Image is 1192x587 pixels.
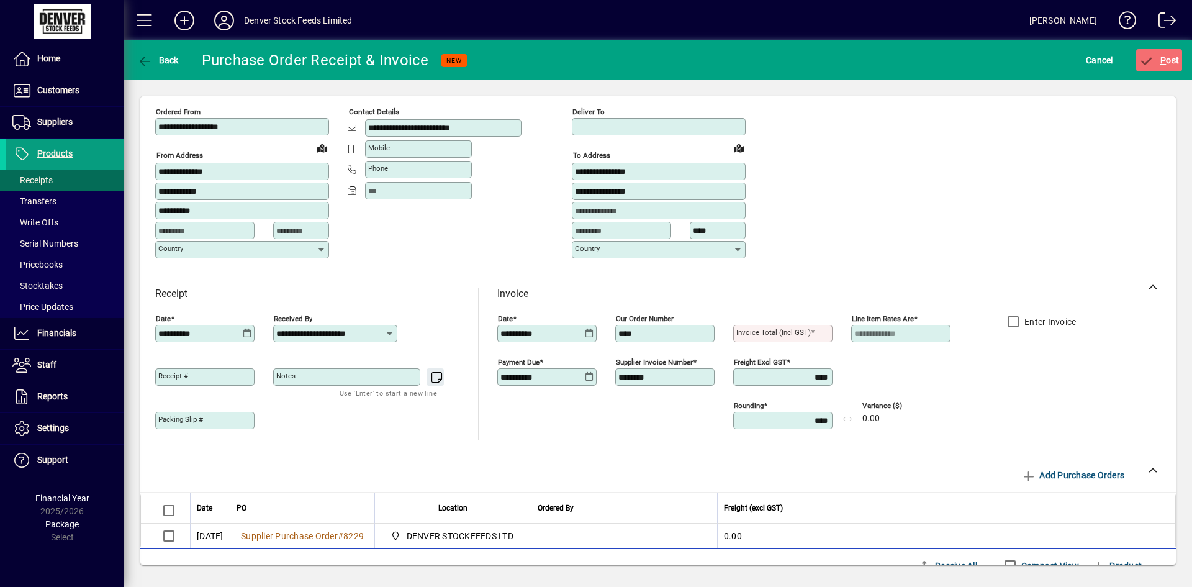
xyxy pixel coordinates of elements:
mat-label: Supplier invoice number [616,358,693,366]
span: Financials [37,328,76,338]
span: DENVER STOCKFEEDS LTD [407,530,513,542]
label: Enter Invoice [1022,316,1076,328]
span: Receive All [917,556,977,576]
div: [PERSON_NAME] [1029,11,1097,30]
button: Profile [204,9,244,32]
a: Logout [1149,2,1176,43]
div: Purchase Order Receipt & Invoice [202,50,429,70]
span: Serial Numbers [12,239,78,248]
span: Write Offs [12,217,58,227]
span: Add Purchase Orders [1021,465,1124,485]
button: Add [165,9,204,32]
mat-label: Invoice Total (incl GST) [736,328,811,337]
span: 0.00 [862,414,880,424]
a: View on map [312,138,332,158]
a: View on map [729,138,749,158]
mat-label: Mobile [368,143,390,152]
span: Product [1091,556,1142,576]
div: PO [237,501,368,515]
mat-label: Ordered from [156,107,201,116]
span: Pricebooks [12,260,63,270]
a: Supplier Purchase Order#8229 [237,529,368,543]
mat-label: Phone [368,164,388,173]
span: Freight (excl GST) [724,501,783,515]
mat-label: Notes [276,371,296,380]
mat-label: Payment due [498,358,540,366]
span: Support [37,455,68,465]
td: [DATE] [190,524,230,548]
button: Product [1085,555,1148,577]
a: Home [6,43,124,75]
span: Cancel [1086,50,1113,70]
span: Customers [37,85,79,95]
div: Freight (excl GST) [724,501,1160,515]
a: Settings [6,413,124,444]
span: Home [37,53,60,63]
span: # [338,531,343,541]
span: Receipts [12,175,53,185]
mat-label: Deliver To [572,107,605,116]
button: Post [1136,49,1183,71]
mat-hint: Use 'Enter' to start a new line [340,386,437,400]
span: Price Updates [12,302,73,312]
span: Financial Year [35,493,89,503]
mat-label: Line item rates are [852,314,914,323]
span: ost [1139,55,1180,65]
span: Suppliers [37,117,73,127]
a: Serial Numbers [6,233,124,254]
span: DENVER STOCKFEEDS LTD [387,529,518,544]
mat-label: Rounding [734,401,764,410]
mat-label: Received by [274,314,312,323]
button: Add Purchase Orders [1016,464,1129,486]
span: Location [438,501,467,515]
span: Reports [37,391,68,401]
a: Transfers [6,191,124,212]
span: Date [197,501,212,515]
button: Receive All [912,555,982,577]
div: Date [197,501,223,515]
mat-label: Our order number [616,314,674,323]
button: Back [134,49,182,71]
a: Pricebooks [6,254,124,275]
span: Settings [37,423,69,433]
span: Stocktakes [12,281,63,291]
mat-label: Packing Slip # [158,415,203,424]
span: P [1160,55,1166,65]
span: Products [37,148,73,158]
span: Variance ($) [862,402,937,410]
a: Suppliers [6,107,124,138]
span: Package [45,519,79,529]
a: Financials [6,318,124,349]
span: Back [137,55,179,65]
label: Compact View [1019,560,1079,572]
a: Price Updates [6,296,124,317]
mat-label: Date [498,314,513,323]
span: NEW [446,57,462,65]
mat-label: Freight excl GST [734,358,787,366]
span: Transfers [12,196,56,206]
td: 0.00 [717,524,1175,548]
a: Stocktakes [6,275,124,296]
a: Support [6,445,124,476]
div: Denver Stock Feeds Limited [244,11,353,30]
div: Ordered By [538,501,711,515]
a: Knowledge Base [1109,2,1137,43]
mat-label: Receipt # [158,371,188,380]
mat-label: Country [575,244,600,253]
a: Receipts [6,170,124,191]
a: Staff [6,350,124,381]
span: 8229 [343,531,364,541]
mat-label: Date [156,314,171,323]
span: Supplier Purchase Order [241,531,338,541]
mat-label: Country [158,244,183,253]
a: Customers [6,75,124,106]
span: Ordered By [538,501,574,515]
button: Cancel [1083,49,1116,71]
a: Reports [6,381,124,412]
app-page-header-button: Back [124,49,192,71]
span: Staff [37,360,56,370]
span: PO [237,501,246,515]
a: Write Offs [6,212,124,233]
